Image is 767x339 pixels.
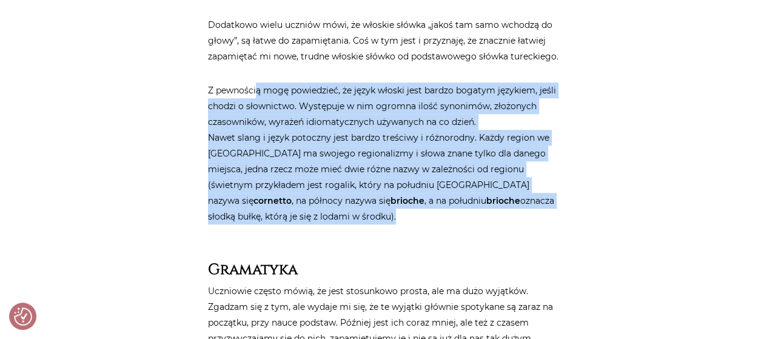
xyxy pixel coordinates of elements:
strong: brioche [486,195,520,206]
button: Preferencje co do zgód [14,307,32,326]
p: Z pewnością mogę powiedzieć, że język włoski jest bardzo bogatym językiem, jeśli chodzi o słownic... [208,82,560,224]
strong: cornetto [253,195,292,206]
img: Revisit consent button [14,307,32,326]
strong: Gramatyka [208,260,298,280]
strong: brioche [390,195,424,206]
p: Dodatkowo wielu uczniów mówi, że włoskie słówka „jakoś tam samo wchodzą do głowy”, są łatwe do za... [208,17,560,64]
